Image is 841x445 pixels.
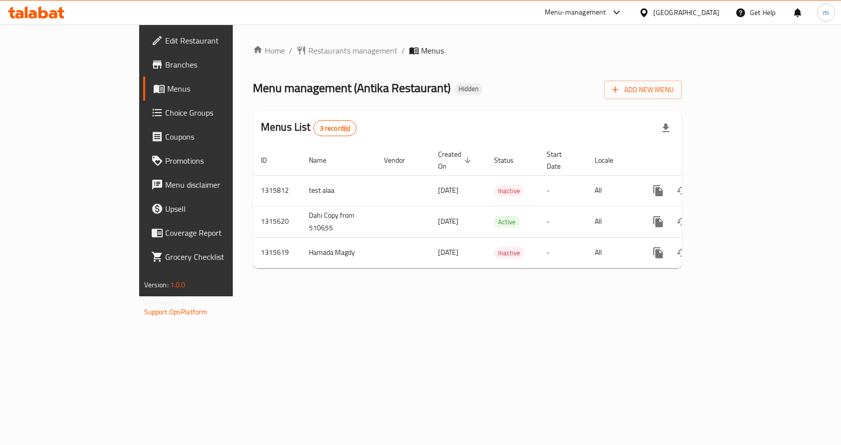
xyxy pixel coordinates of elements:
td: - [539,206,587,237]
span: Upsell [165,203,272,215]
th: Actions [638,145,750,176]
a: Promotions [143,149,280,173]
a: Support.OpsPlatform [144,305,208,318]
span: Menus [421,45,444,57]
span: 1.0.0 [170,278,186,291]
span: Created On [438,148,474,172]
span: Coupons [165,131,272,143]
span: Grocery Checklist [165,251,272,263]
button: more [646,179,670,203]
td: All [587,237,638,268]
span: Menus [167,83,272,95]
span: Inactive [494,185,524,197]
span: Version: [144,278,169,291]
button: more [646,241,670,265]
td: Hamada Magdy [301,237,376,268]
a: Grocery Checklist [143,245,280,269]
a: Upsell [143,197,280,221]
span: Status [494,154,527,166]
a: Restaurants management [296,45,397,57]
span: ID [261,154,280,166]
span: [DATE] [438,184,459,197]
a: Menus [143,77,280,101]
span: [DATE] [438,246,459,259]
li: / [401,45,405,57]
span: Start Date [547,148,575,172]
div: [GEOGRAPHIC_DATA] [653,7,719,18]
a: Coupons [143,125,280,149]
button: more [646,210,670,234]
td: test alaa [301,175,376,206]
span: Name [309,154,339,166]
li: / [289,45,292,57]
a: Edit Restaurant [143,29,280,53]
td: All [587,175,638,206]
span: Active [494,216,520,228]
button: Change Status [670,210,694,234]
span: Add New Menu [612,84,674,96]
span: Branches [165,59,272,71]
button: Change Status [670,241,694,265]
a: Branches [143,53,280,77]
span: m [823,7,829,18]
button: Change Status [670,179,694,203]
a: Menu disclaimer [143,173,280,197]
div: Export file [654,116,678,140]
span: [DATE] [438,215,459,228]
span: Locale [595,154,626,166]
a: Choice Groups [143,101,280,125]
span: Restaurants management [308,45,397,57]
span: 3 record(s) [314,124,356,133]
a: Coverage Report [143,221,280,245]
div: Menu-management [545,7,606,19]
div: Total records count [313,120,357,136]
span: Menu management ( Antika Restaurant ) [253,77,451,99]
div: Hidden [455,83,483,95]
span: Hidden [455,85,483,93]
span: Inactive [494,247,524,259]
span: Menu disclaimer [165,179,272,191]
table: enhanced table [253,145,750,268]
span: Edit Restaurant [165,35,272,47]
td: All [587,206,638,237]
span: Vendor [384,154,418,166]
td: - [539,237,587,268]
span: Get support on: [144,295,190,308]
button: Add New Menu [604,81,682,99]
nav: breadcrumb [253,45,682,57]
span: Choice Groups [165,107,272,119]
span: Coverage Report [165,227,272,239]
td: Dahi Copy from 510655 [301,206,376,237]
h2: Menus List [261,120,356,136]
span: Promotions [165,155,272,167]
td: - [539,175,587,206]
